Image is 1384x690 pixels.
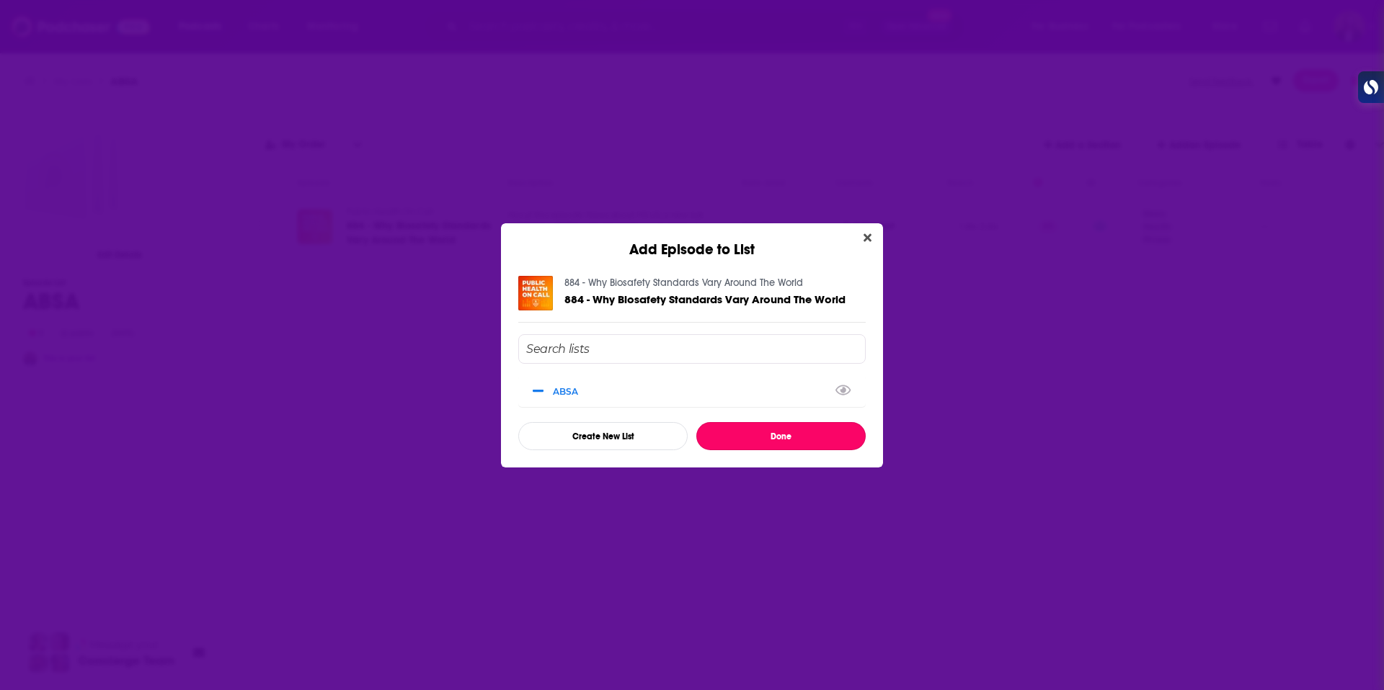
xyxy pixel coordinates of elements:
[518,276,553,310] img: 884 - Why Biosafety Standards Vary Around The World
[564,277,803,289] a: 884 - Why Biosafety Standards Vary Around The World
[564,293,846,305] a: 884 - Why Biosafety Standards Vary Around The World
[518,334,866,364] input: Search lists
[553,386,587,397] div: ABSA
[696,422,866,450] button: Done
[518,334,866,450] div: Add Episode To List
[858,229,877,247] button: Close
[518,422,688,450] button: Create New List
[578,394,587,395] button: View Link
[501,223,883,259] div: Add Episode to List
[518,375,866,407] div: ABSA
